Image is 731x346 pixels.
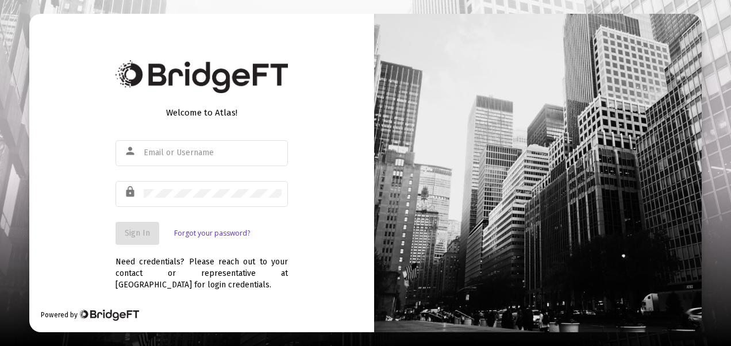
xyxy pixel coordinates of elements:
div: Need credentials? Please reach out to your contact or representative at [GEOGRAPHIC_DATA] for log... [116,245,288,291]
button: Sign In [116,222,159,245]
input: Email or Username [144,148,282,157]
img: Bridge Financial Technology Logo [116,60,288,93]
div: Welcome to Atlas! [116,107,288,118]
div: Powered by [41,309,139,321]
a: Forgot your password? [174,228,250,239]
mat-icon: person [124,144,138,158]
span: Sign In [125,228,150,238]
img: Bridge Financial Technology Logo [79,309,139,321]
mat-icon: lock [124,185,138,199]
